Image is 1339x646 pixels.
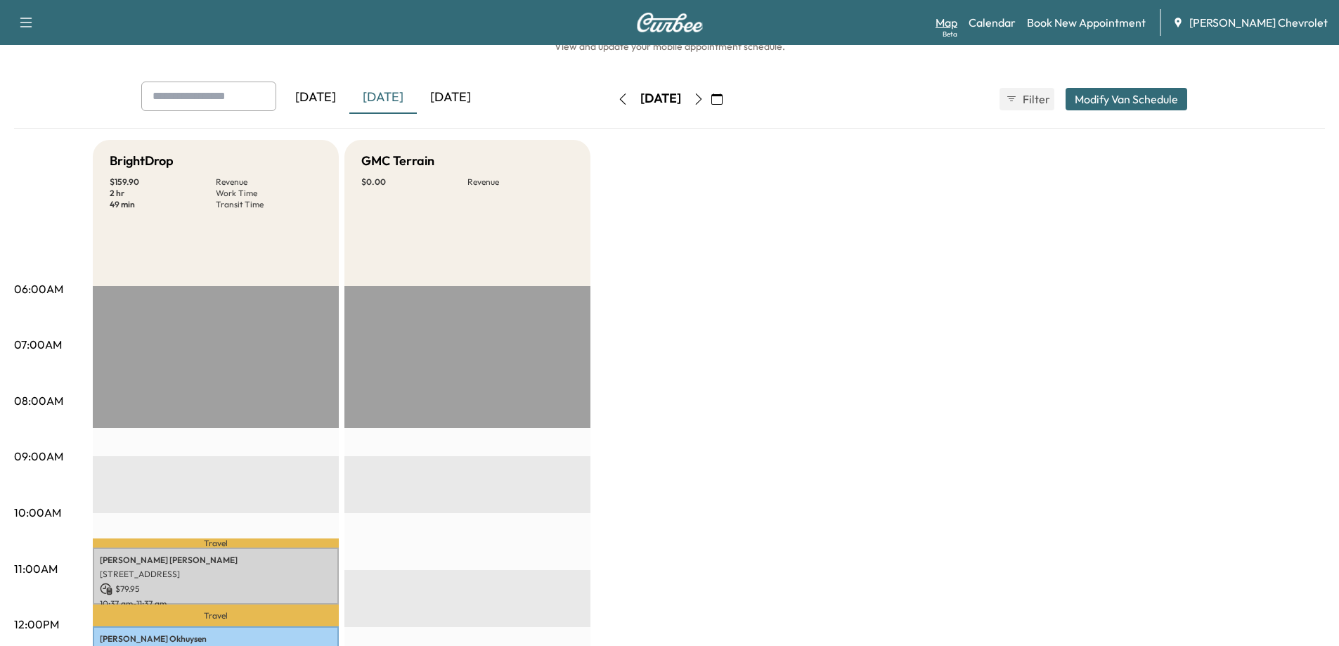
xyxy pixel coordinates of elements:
[14,336,62,353] p: 07:00AM
[969,14,1016,31] a: Calendar
[14,560,58,577] p: 11:00AM
[110,199,216,210] p: 49 min
[14,448,63,465] p: 09:00AM
[636,13,704,32] img: Curbee Logo
[110,176,216,188] p: $ 159.90
[100,633,332,645] p: [PERSON_NAME] Okhuysen
[361,176,467,188] p: $ 0.00
[14,280,63,297] p: 06:00AM
[417,82,484,114] div: [DATE]
[14,616,59,633] p: 12:00PM
[361,151,434,171] h5: GMC Terrain
[216,199,322,210] p: Transit Time
[1066,88,1187,110] button: Modify Van Schedule
[14,39,1325,53] h6: View and update your mobile appointment schedule.
[14,392,63,409] p: 08:00AM
[100,598,332,609] p: 10:37 am - 11:37 am
[349,82,417,114] div: [DATE]
[216,188,322,199] p: Work Time
[640,90,681,108] div: [DATE]
[100,583,332,595] p: $ 79.95
[1027,14,1146,31] a: Book New Appointment
[110,188,216,199] p: 2 hr
[282,82,349,114] div: [DATE]
[216,176,322,188] p: Revenue
[1023,91,1048,108] span: Filter
[1189,14,1328,31] span: [PERSON_NAME] Chevrolet
[14,504,61,521] p: 10:00AM
[93,538,339,548] p: Travel
[110,151,174,171] h5: BrightDrop
[936,14,957,31] a: MapBeta
[100,569,332,580] p: [STREET_ADDRESS]
[1000,88,1054,110] button: Filter
[943,29,957,39] div: Beta
[100,555,332,566] p: [PERSON_NAME] [PERSON_NAME]
[93,605,339,626] p: Travel
[467,176,574,188] p: Revenue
